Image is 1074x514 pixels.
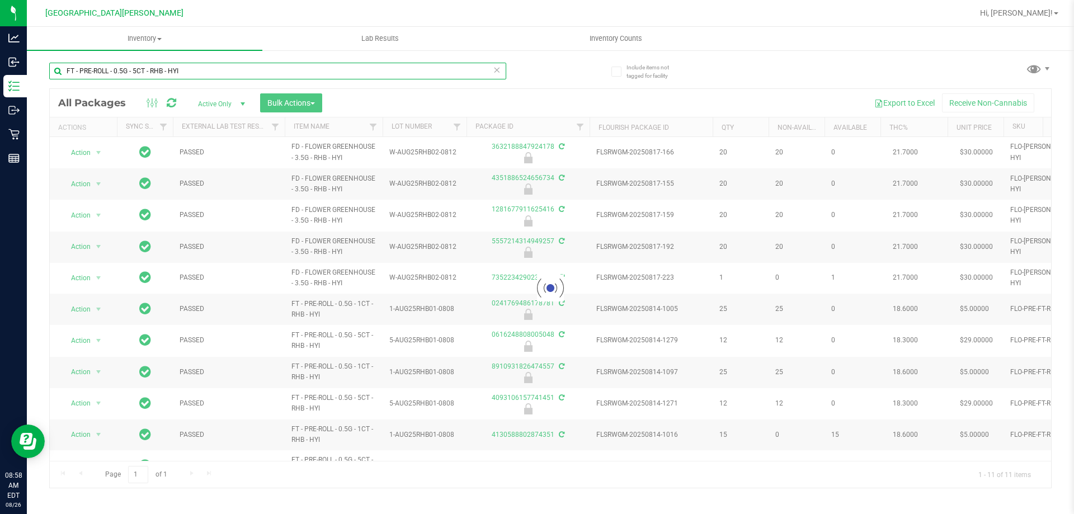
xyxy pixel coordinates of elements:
inline-svg: Inbound [8,56,20,68]
a: Lab Results [262,27,498,50]
inline-svg: Outbound [8,105,20,116]
span: Inventory [27,34,262,44]
span: Hi, [PERSON_NAME]! [980,8,1053,17]
span: Clear [493,63,501,77]
a: Inventory [27,27,262,50]
a: Inventory Counts [498,27,733,50]
span: Inventory Counts [574,34,657,44]
iframe: Resource center [11,425,45,458]
inline-svg: Inventory [8,81,20,92]
p: 08/26 [5,501,22,509]
inline-svg: Analytics [8,32,20,44]
inline-svg: Retail [8,129,20,140]
span: [GEOGRAPHIC_DATA][PERSON_NAME] [45,8,183,18]
span: Lab Results [346,34,414,44]
input: Search Package ID, Item Name, SKU, Lot or Part Number... [49,63,506,79]
inline-svg: Reports [8,153,20,164]
p: 08:58 AM EDT [5,470,22,501]
span: Include items not tagged for facility [626,63,682,80]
